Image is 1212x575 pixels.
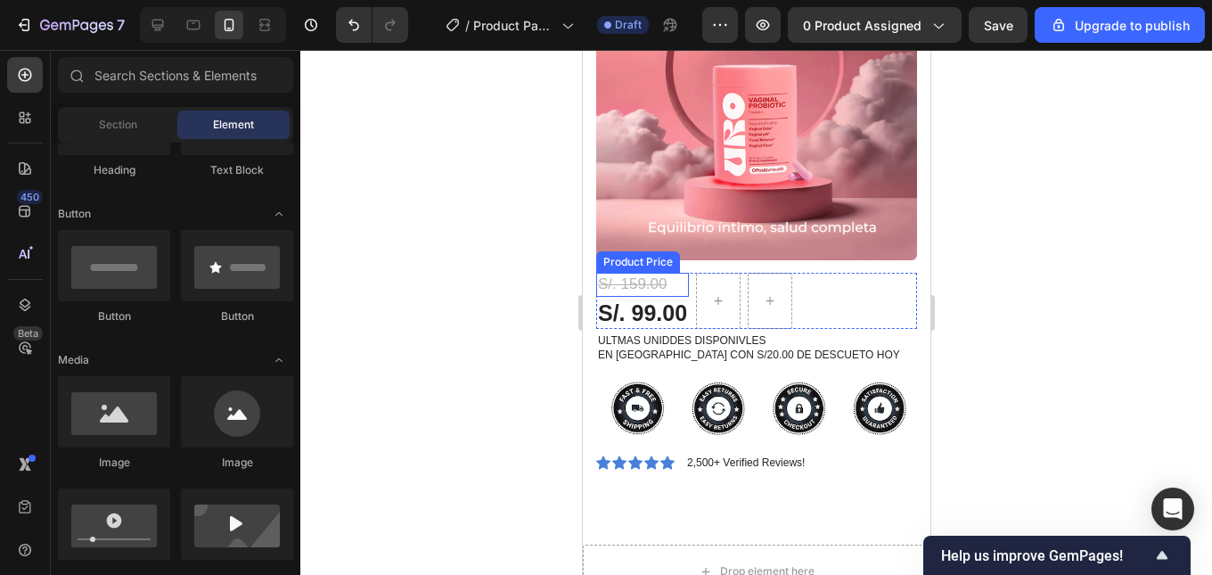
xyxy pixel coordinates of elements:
div: Drop element here [137,514,232,529]
div: Heading [58,162,170,178]
button: Save [969,7,1028,43]
div: Upgrade to publish [1050,16,1190,35]
span: Help us improve GemPages! [941,547,1151,564]
button: 0 product assigned [788,7,962,43]
div: Button [181,308,293,324]
input: Search Sections & Elements [58,57,293,93]
iframe: Design area [583,50,930,575]
span: 0 product assigned [803,16,921,35]
span: Save [984,18,1013,33]
div: Button [58,308,170,324]
span: Element [213,117,254,133]
span: Draft [615,17,642,33]
div: Image [58,455,170,471]
button: Show survey - Help us improve GemPages! [941,545,1173,566]
button: Upgrade to publish [1035,7,1205,43]
span: Toggle open [265,346,293,374]
span: Section [99,117,137,133]
span: / [465,16,470,35]
div: Text Block [181,162,293,178]
span: Button [58,206,91,222]
div: 450 [17,190,43,204]
div: Undo/Redo [336,7,408,43]
p: 7 [117,14,125,36]
div: Beta [13,326,43,341]
button: 7 [7,7,133,43]
span: Toggle open [265,200,293,228]
div: Image [181,455,293,471]
span: Product Page - [DATE] 18:38:07 [473,16,554,35]
div: Open Intercom Messenger [1151,488,1194,530]
span: Media [58,352,89,368]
